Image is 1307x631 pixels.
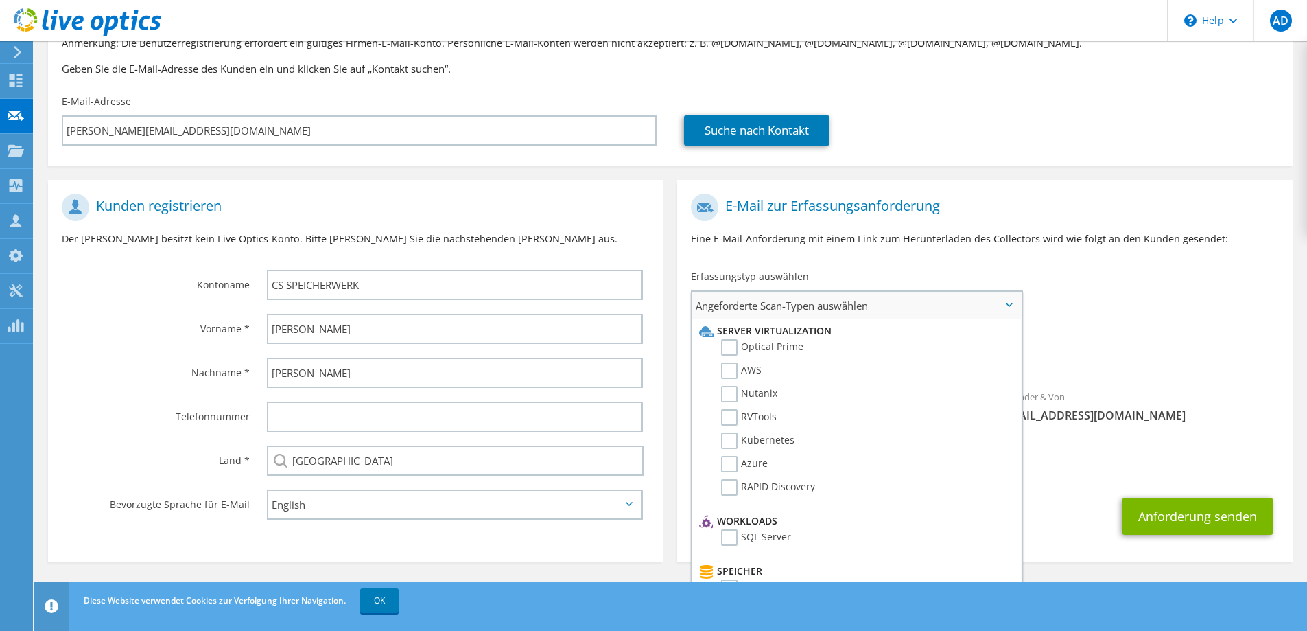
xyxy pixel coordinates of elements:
label: Nachname * [62,358,250,380]
div: An [677,382,985,430]
label: Bevorzugte Sprache für E-Mail [62,490,250,512]
h1: E-Mail zur Erfassungsanforderung [691,194,1272,221]
label: Telefonnummer [62,402,250,424]
li: Workloads [696,513,1014,529]
div: Angeforderte Erfassungen [677,325,1293,376]
h1: Kunden registrieren [62,194,643,221]
a: Suche nach Kontakt [684,115,829,146]
label: Nutanix [721,386,777,402]
label: Kubernetes [721,433,794,449]
span: Angeforderte Scan-Typen auswählen [692,292,1021,319]
span: AD [1270,10,1292,32]
p: Eine E-Mail-Anforderung mit einem Link zum Herunterladen des Collectors wird wie folgt an den Kun... [691,231,1279,246]
p: Anmerkung: Die Benutzerregistrierung erfordert ein gültiges Firmen-E-Mail-Konto. Persönliche E-Ma... [62,36,1280,51]
div: Absender & Von [985,382,1293,430]
h3: Geben Sie die E-Mail-Adresse des Kunden ein und klicken Sie auf „Kontakt suchen“. [62,61,1280,76]
li: Speicher [696,563,1014,580]
label: Vorname * [62,314,250,336]
span: [EMAIL_ADDRESS][DOMAIN_NAME] [999,408,1280,423]
svg: \n [1184,14,1197,27]
label: RAPID Discovery [721,479,815,496]
label: CLARiiON/VNX [721,580,807,596]
div: CC & Antworten an [677,437,1293,484]
label: AWS [721,363,762,379]
a: OK [360,588,399,613]
label: RVTools [721,409,777,426]
label: SQL Server [721,529,791,546]
label: Erfassungstyp auswählen [691,270,809,284]
span: Diese Website verwendet Cookies zur Verfolgung Ihrer Navigation. [84,595,346,606]
label: E-Mail-Adresse [62,95,131,108]
p: Der [PERSON_NAME] besitzt kein Live Optics-Konto. Bitte [PERSON_NAME] Sie die nachstehenden [PERS... [62,231,650,246]
label: Optical Prime [721,339,803,356]
li: Server Virtualization [696,323,1014,339]
label: Land * [62,446,250,468]
label: Azure [721,456,768,472]
label: Kontoname [62,270,250,292]
button: Anforderung senden [1122,498,1273,535]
